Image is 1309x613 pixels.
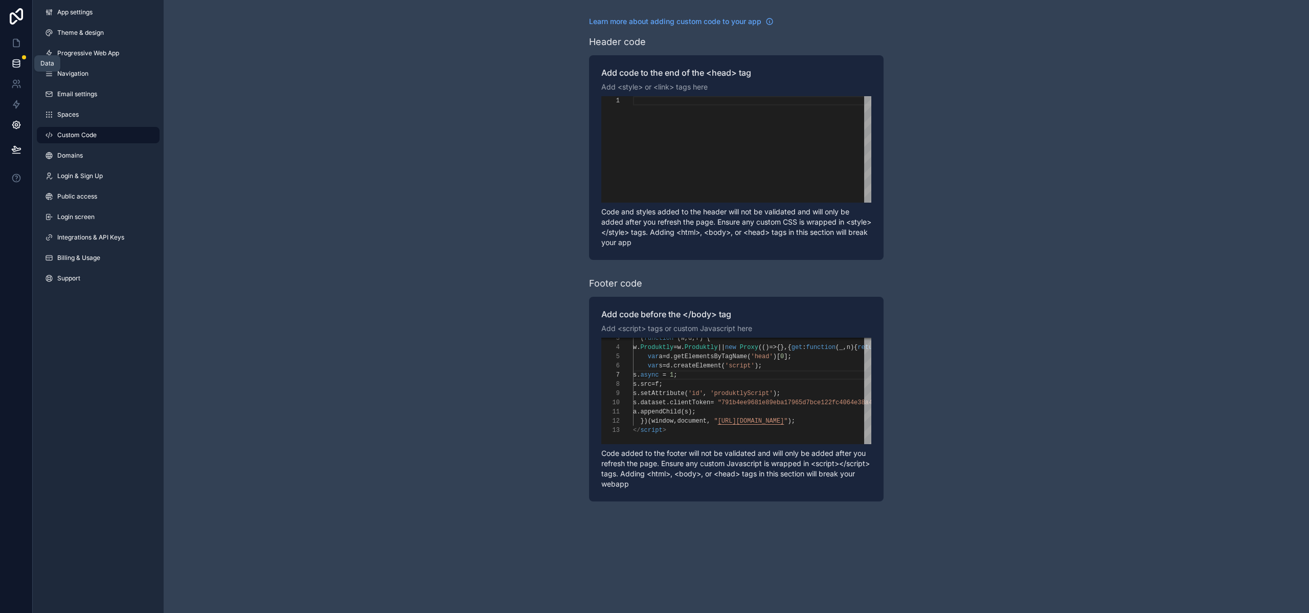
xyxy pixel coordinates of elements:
[847,344,850,351] span: n
[57,192,97,201] span: Public access
[681,344,685,351] span: .
[637,371,640,379] span: .
[601,407,620,417] div: 11
[601,426,620,435] div: 13
[633,371,637,379] span: s
[640,381,651,388] span: src
[670,353,673,360] span: .
[670,399,710,406] span: clientToken
[651,381,655,388] span: =
[780,353,784,360] span: 0
[640,427,662,434] span: script
[718,418,784,425] span: [URL][DOMAIN_NAME]
[589,16,774,27] a: Learn more about adding custom code to your app
[751,353,773,360] span: 'head'
[601,398,620,407] div: 10
[57,49,119,57] span: Progressive Web App
[37,25,160,41] a: Theme & design
[710,390,773,397] span: 'produktlyScript'
[666,362,670,369] span: d
[784,353,791,360] span: ];
[633,427,640,434] span: </
[57,274,80,282] span: Support
[659,362,662,369] span: s
[589,35,646,49] div: Header code
[670,362,673,369] span: .
[707,418,710,425] span: ,
[640,418,651,425] span: })(
[37,127,160,143] a: Custom Code
[673,362,721,369] span: createElement
[640,390,684,397] span: setAttribute
[651,418,673,425] span: window
[755,362,762,369] span: );
[806,344,836,351] span: function
[601,68,871,78] label: Add code to the end of the <head> tag
[601,96,620,105] div: 1
[37,106,160,123] a: Spaces
[633,381,637,388] span: s
[57,70,88,78] span: Navigation
[663,353,666,360] span: =
[601,361,620,370] div: 6
[784,418,787,425] span: "
[637,390,640,397] span: .
[637,381,640,388] span: .
[57,131,97,139] span: Custom Code
[685,344,718,351] span: Produktly
[637,408,640,415] span: .
[648,353,659,360] span: var
[740,344,758,351] span: Proxy
[37,229,160,246] a: Integrations & API Keys
[601,380,620,389] div: 8
[773,353,780,360] span: )[
[640,399,666,406] span: dataset
[57,213,95,221] span: Login screen
[725,344,736,351] span: new
[601,417,620,426] div: 12
[633,344,637,351] span: w
[57,8,93,16] span: App settings
[673,344,677,351] span: =
[673,418,677,425] span: ,
[37,250,160,266] a: Billing & Usage
[640,408,681,415] span: appendChild
[747,353,751,360] span: (
[666,353,670,360] span: d
[663,427,666,434] span: >
[685,390,688,397] span: (
[37,86,160,102] a: Email settings
[648,362,659,369] span: var
[633,399,637,406] span: s
[601,309,871,319] label: Add code before the </body> tag
[57,151,83,160] span: Domains
[802,344,806,351] span: :
[57,111,79,119] span: Spaces
[37,65,160,82] a: Navigation
[57,172,103,180] span: Login & Sign Up
[725,362,755,369] span: 'script'
[685,408,688,415] span: s
[37,45,160,61] a: Progressive Web App
[655,381,659,388] span: f
[677,344,681,351] span: w
[688,390,703,397] span: 'id'
[37,209,160,225] a: Login screen
[601,82,871,92] p: Add <style> or <link> tags here
[857,344,879,351] span: return
[37,188,160,205] a: Public access
[601,448,871,489] p: Code added to the footer will not be validated and will only be added after you refresh the page....
[692,370,693,380] textarea: Editor content;Press Alt+F1 for Accessibility Options.
[633,408,637,415] span: a
[57,233,124,242] span: Integrations & API Keys
[839,344,843,351] span: _
[601,207,871,248] p: Code and styles added to the header will not be validated and will only be added after you refres...
[37,147,160,164] a: Domains
[601,389,620,398] div: 9
[787,418,795,425] span: );
[659,353,662,360] span: a
[663,362,666,369] span: =
[40,59,54,68] div: Data
[718,399,902,406] span: "791b4ee9681e89eba17965d7bce122fc4064e38a491dfade3
[57,29,104,37] span: Theme & design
